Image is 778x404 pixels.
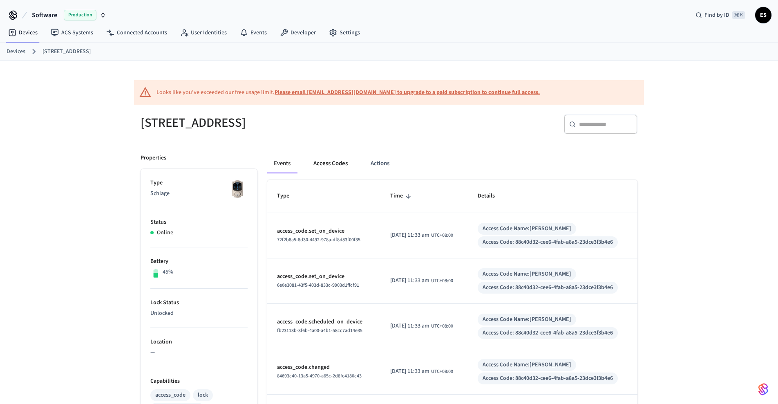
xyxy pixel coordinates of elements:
p: Battery [150,257,248,266]
span: [DATE] 11:33 am [390,231,429,240]
div: Access Code Name: [PERSON_NAME] [483,361,571,369]
p: Schlage [150,189,248,198]
div: Etc/GMT-8 [390,276,453,285]
button: Events [267,154,297,173]
div: Find by ID⌘ K [689,8,752,22]
span: UTC+08:00 [431,368,453,375]
span: 72f2b8a5-8d30-4492-978a-df8d83f00f35 [277,236,360,243]
p: Capabilities [150,377,248,386]
h5: [STREET_ADDRESS] [141,114,384,131]
p: access_code.set_on_device [277,272,371,281]
div: Access Code: 88c40d32-cee6-4fab-a8a5-23dce3f3b4e6 [483,283,613,292]
button: ES [755,7,771,23]
p: Status [150,218,248,227]
a: Events [233,25,273,40]
p: Online [157,229,173,237]
div: Access Code Name: [PERSON_NAME] [483,270,571,278]
p: Unlocked [150,309,248,318]
span: Software [32,10,57,20]
a: ACS Systems [44,25,100,40]
p: 45% [163,268,173,276]
span: ES [756,8,771,22]
span: UTC+08:00 [431,232,453,239]
p: access_code.scheduled_on_device [277,318,371,326]
p: Lock Status [150,299,248,307]
span: UTC+08:00 [431,323,453,330]
span: Production [64,10,96,20]
p: access_code.set_on_device [277,227,371,236]
span: fb23113b-3f6b-4a00-a4b1-58cc7ad14e35 [277,327,362,334]
img: SeamLogoGradient.69752ec5.svg [758,383,768,396]
p: Type [150,179,248,187]
span: [DATE] 11:33 am [390,276,429,285]
span: Find by ID [704,11,729,19]
a: Developer [273,25,322,40]
a: [STREET_ADDRESS] [42,47,91,56]
span: ⌘ K [732,11,745,19]
div: access_code [155,391,186,400]
p: access_code.changed [277,363,371,372]
div: Looks like you've exceeded our free usage limit. [156,88,540,97]
span: 84693c40-13a5-4970-a65c-2d8fc4180c43 [277,373,362,379]
a: Settings [322,25,367,40]
a: Connected Accounts [100,25,174,40]
div: Etc/GMT-8 [390,367,453,376]
span: [DATE] 11:33 am [390,367,429,376]
p: Properties [141,154,166,162]
div: Etc/GMT-8 [390,322,453,330]
div: lock [198,391,208,400]
div: Access Code: 88c40d32-cee6-4fab-a8a5-23dce3f3b4e6 [483,374,613,383]
a: Devices [7,47,25,56]
button: Actions [364,154,396,173]
a: Devices [2,25,44,40]
button: Access Codes [307,154,354,173]
div: Etc/GMT-8 [390,231,453,240]
div: Access Code Name: [PERSON_NAME] [483,224,571,233]
p: — [150,348,248,357]
div: Access Code: 88c40d32-cee6-4fab-a8a5-23dce3f3b4e6 [483,329,613,337]
span: 6e0e3081-43f5-403d-833c-9903d1ffcf91 [277,282,359,289]
span: [DATE] 11:33 am [390,322,429,330]
span: Details [478,190,505,202]
span: Time [390,190,414,202]
a: User Identities [174,25,233,40]
img: Schlage Sense Smart Deadbolt with Camelot Trim, Front [227,179,248,199]
div: ant example [267,154,637,173]
span: UTC+08:00 [431,277,453,285]
span: Type [277,190,300,202]
div: Access Code: 88c40d32-cee6-4fab-a8a5-23dce3f3b4e6 [483,238,613,247]
p: Location [150,338,248,346]
div: Access Code Name: [PERSON_NAME] [483,315,571,324]
a: Please email [EMAIL_ADDRESS][DOMAIN_NAME] to upgrade to a paid subscription to continue full access. [275,88,540,97]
